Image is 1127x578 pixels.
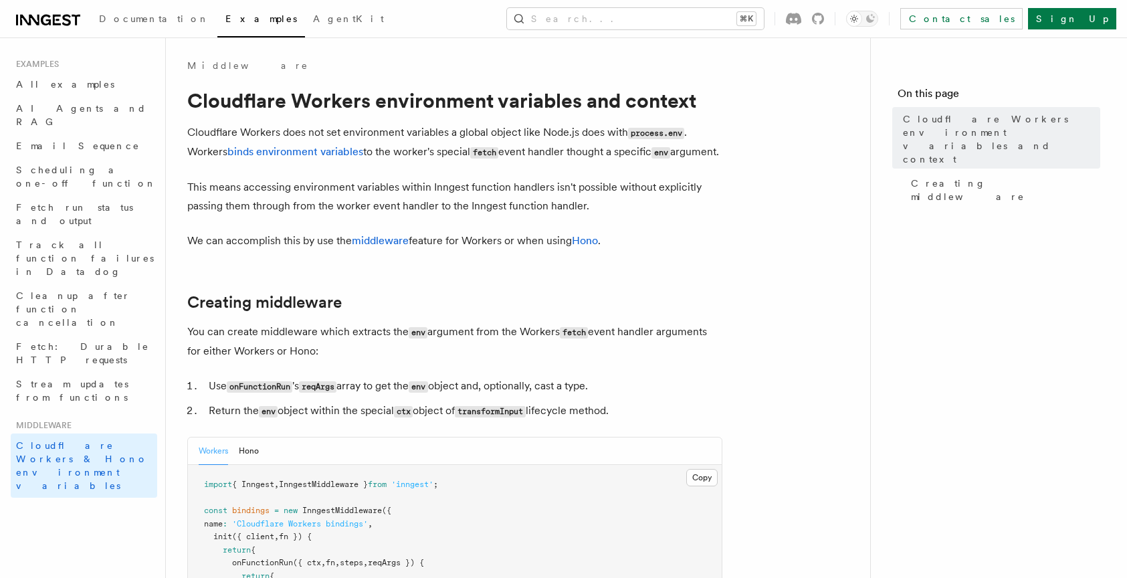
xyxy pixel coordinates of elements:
span: , [368,519,373,528]
span: AI Agents and RAG [16,103,146,127]
a: Cloudflare Workers environment variables and context [898,107,1100,171]
p: Cloudflare Workers does not set environment variables a global object like Node.js does with . Wo... [187,123,722,162]
a: Cleanup after function cancellation [11,284,157,334]
a: Sign Up [1028,8,1116,29]
h1: Cloudflare Workers environment variables and context [187,88,722,112]
a: Creating middleware [187,293,342,312]
span: , [335,558,340,567]
span: name [204,519,223,528]
span: import [204,480,232,489]
span: Cleanup after function cancellation [16,290,130,328]
a: Hono [572,234,598,247]
code: env [409,381,427,393]
a: Email Sequence [11,134,157,158]
span: { Inngest [232,480,274,489]
span: fn [326,558,335,567]
p: We can accomplish this by use the feature for Workers or when using . [187,231,722,250]
button: Workers [199,438,228,465]
a: middleware [352,234,409,247]
span: from [368,480,387,489]
span: Email Sequence [16,140,140,151]
code: fetch [470,147,498,159]
code: transformInput [455,406,525,417]
a: Scheduling a one-off function [11,158,157,195]
span: ({ ctx [293,558,321,567]
a: Examples [217,4,305,37]
code: onFunctionRun [227,381,292,393]
span: Examples [225,13,297,24]
span: init [213,532,232,541]
span: Fetch: Durable HTTP requests [16,341,149,365]
span: reqArgs }) { [368,558,424,567]
kbd: ⌘K [737,12,756,25]
span: Cloudflare Workers environment variables and context [903,112,1100,166]
span: steps [340,558,363,567]
a: Creating middleware [906,171,1100,209]
span: fn }) { [279,532,312,541]
span: new [284,506,298,515]
code: env [259,406,278,417]
a: Contact sales [900,8,1023,29]
span: InngestMiddleware } [279,480,368,489]
span: Scheduling a one-off function [16,165,157,189]
span: Cloudflare Workers & Hono environment variables [16,440,148,491]
span: InngestMiddleware [302,506,382,515]
span: ; [433,480,438,489]
li: Use 's array to get the object and, optionally, cast a type. [205,377,722,396]
button: Hono [239,438,259,465]
a: binds environment variables [227,145,363,158]
p: This means accessing environment variables within Inngest function handlers isn't possible withou... [187,178,722,215]
li: Return the object within the special object of lifecycle method. [205,401,722,421]
a: Cloudflare Workers & Hono environment variables [11,433,157,498]
a: Fetch run status and output [11,195,157,233]
span: ({ client [232,532,274,541]
span: Stream updates from functions [16,379,128,403]
a: Middleware [187,59,309,72]
code: env [651,147,670,159]
code: env [409,327,427,339]
span: { [251,545,255,555]
p: You can create middleware which extracts the argument from the Workers event handler arguments fo... [187,322,722,361]
span: onFunctionRun [232,558,293,567]
span: Documentation [99,13,209,24]
span: 'Cloudflare Workers bindings' [232,519,368,528]
span: , [274,532,279,541]
span: = [274,506,279,515]
button: Search...⌘K [507,8,764,29]
span: Creating middleware [911,177,1100,203]
span: All examples [16,79,114,90]
code: ctx [394,406,413,417]
code: fetch [560,327,588,339]
span: : [223,519,227,528]
span: Track all function failures in Datadog [16,239,154,277]
span: , [274,480,279,489]
span: AgentKit [313,13,384,24]
code: reqArgs [299,381,336,393]
span: return [223,545,251,555]
span: Middleware [11,420,72,431]
span: , [363,558,368,567]
span: , [321,558,326,567]
a: All examples [11,72,157,96]
span: const [204,506,227,515]
a: AI Agents and RAG [11,96,157,134]
span: Fetch run status and output [16,202,133,226]
button: Copy [686,469,718,486]
a: Track all function failures in Datadog [11,233,157,284]
span: ({ [382,506,391,515]
a: Documentation [91,4,217,36]
a: Stream updates from functions [11,372,157,409]
a: AgentKit [305,4,392,36]
span: bindings [232,506,270,515]
a: Fetch: Durable HTTP requests [11,334,157,372]
h4: On this page [898,86,1100,107]
span: Examples [11,59,59,70]
button: Toggle dark mode [846,11,878,27]
code: process.env [628,128,684,139]
span: 'inngest' [391,480,433,489]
